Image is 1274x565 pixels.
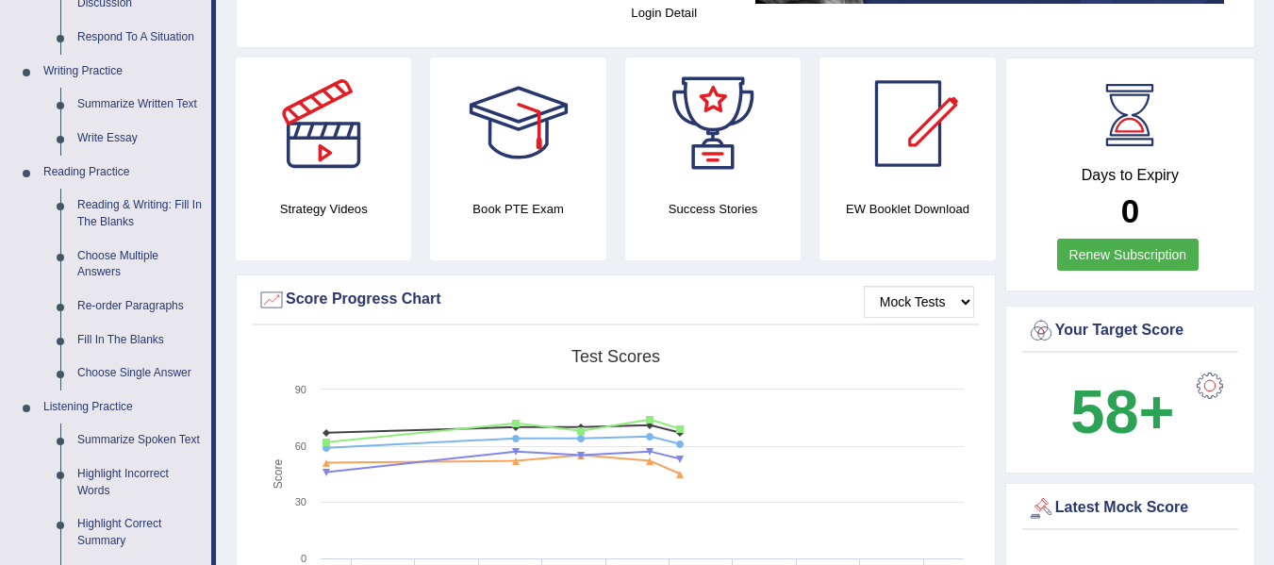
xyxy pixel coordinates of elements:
[69,357,211,391] a: Choose Single Answer
[1027,494,1233,523] div: Latest Mock Score
[69,507,211,557] a: Highlight Correct Summary
[1070,377,1174,446] b: 58+
[69,88,211,122] a: Summarize Written Text
[1057,239,1200,271] a: Renew Subscription
[625,199,801,219] h4: Success Stories
[69,424,211,457] a: Summarize Spoken Text
[295,496,306,507] text: 30
[69,457,211,507] a: Highlight Incorrect Words
[69,189,211,239] a: Reading & Writing: Fill In The Blanks
[69,290,211,324] a: Re-order Paragraphs
[69,324,211,357] a: Fill In The Blanks
[1027,167,1233,184] h4: Days to Expiry
[272,459,285,490] tspan: Score
[35,156,211,190] a: Reading Practice
[295,440,306,452] text: 60
[1027,317,1233,345] div: Your Target Score
[1121,192,1139,229] b: 0
[35,55,211,89] a: Writing Practice
[69,240,211,290] a: Choose Multiple Answers
[69,21,211,55] a: Respond To A Situation
[257,286,974,314] div: Score Progress Chart
[571,347,660,366] tspan: Test scores
[236,199,411,219] h4: Strategy Videos
[35,391,211,424] a: Listening Practice
[430,199,605,219] h4: Book PTE Exam
[69,122,211,156] a: Write Essay
[819,199,995,219] h4: EW Booklet Download
[301,553,306,564] text: 0
[295,384,306,395] text: 90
